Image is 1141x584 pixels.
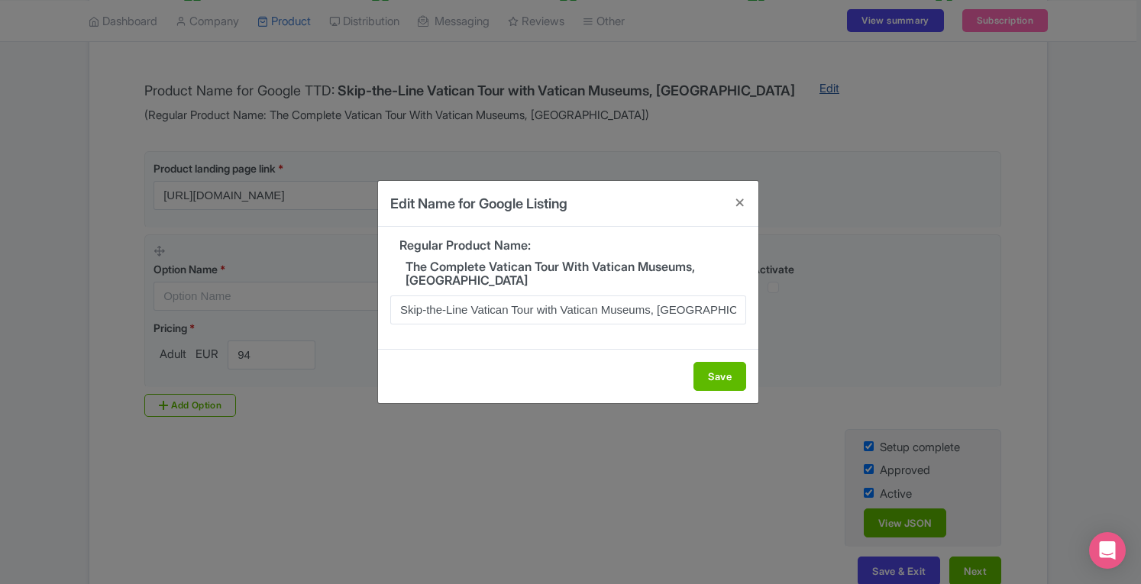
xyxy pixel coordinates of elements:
[390,193,567,214] h4: Edit Name for Google Listing
[390,260,746,287] h5: The Complete Vatican Tour With Vatican Museums, [GEOGRAPHIC_DATA]
[390,239,746,253] h5: Regular Product Name:
[1089,532,1126,569] div: Open Intercom Messenger
[390,295,746,324] input: Name for Product on Google
[722,181,758,224] button: Close
[693,362,746,391] button: Save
